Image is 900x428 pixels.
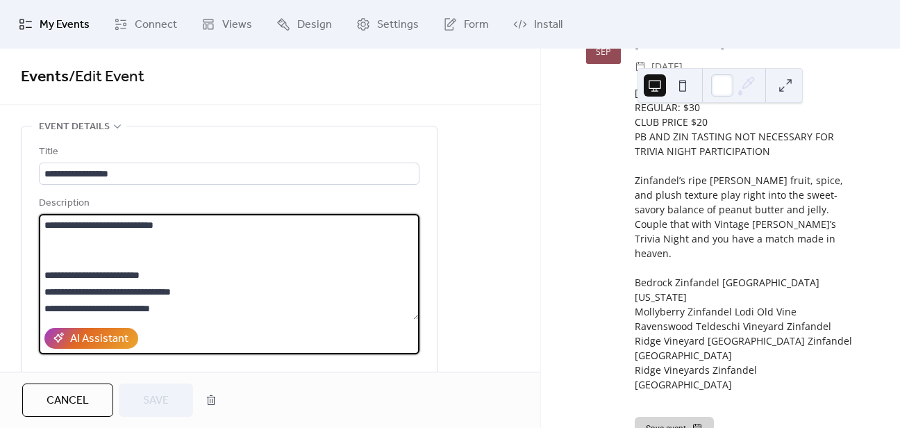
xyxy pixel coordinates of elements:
[503,6,573,43] a: Install
[21,62,69,92] a: Events
[635,85,855,406] div: [DATE] 6:00 pm REGULAR: $30 CLUB PRICE $20 PB AND ZIN TASTING NOT NECESSARY FOR TRIVIA NIGHT PART...
[69,62,144,92] span: / Edit Event
[266,6,342,43] a: Design
[47,393,89,409] span: Cancel
[39,195,417,212] div: Description
[433,6,499,43] a: Form
[346,6,429,43] a: Settings
[40,17,90,33] span: My Events
[377,17,419,33] span: Settings
[135,17,177,33] span: Connect
[651,58,683,75] span: [DATE]
[70,331,128,347] div: AI Assistant
[222,17,252,33] span: Views
[8,6,100,43] a: My Events
[635,58,646,75] div: ​
[39,144,417,160] div: Title
[39,119,110,135] span: Event details
[103,6,187,43] a: Connect
[191,6,262,43] a: Views
[464,17,489,33] span: Form
[44,328,138,349] button: AI Assistant
[297,17,332,33] span: Design
[534,17,562,33] span: Install
[596,48,611,57] div: Sep
[39,371,417,388] div: Location
[22,384,113,417] button: Cancel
